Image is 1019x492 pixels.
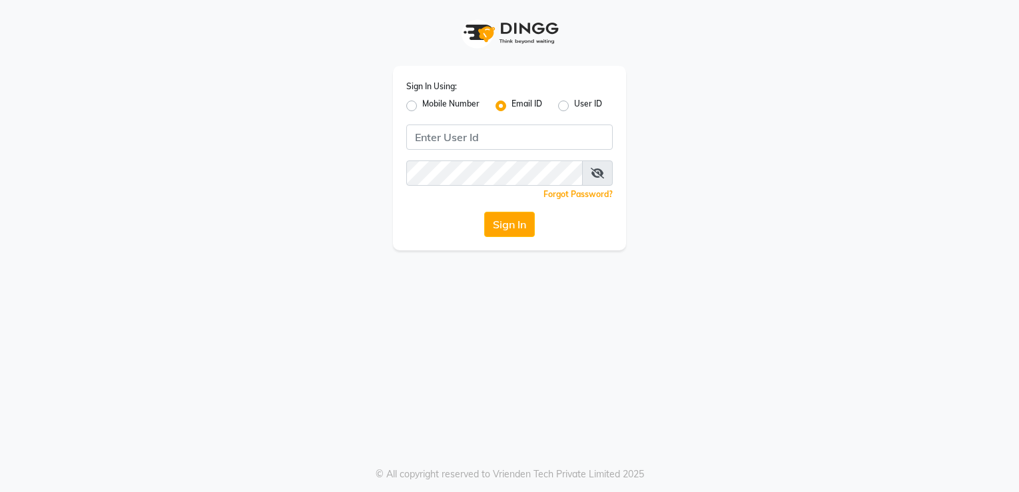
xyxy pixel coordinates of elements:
[484,212,535,237] button: Sign In
[422,98,480,114] label: Mobile Number
[406,160,583,186] input: Username
[406,124,613,150] input: Username
[406,81,457,93] label: Sign In Using:
[543,189,613,199] a: Forgot Password?
[456,13,563,53] img: logo1.svg
[574,98,602,114] label: User ID
[511,98,542,114] label: Email ID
